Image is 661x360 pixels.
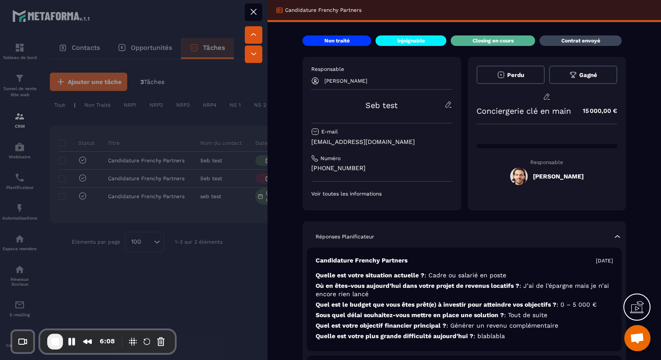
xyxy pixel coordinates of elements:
p: E-mail [321,128,338,135]
p: Responsable [477,159,618,165]
p: Quelle est votre plus grande difficulté aujourd’hui ? [316,332,613,340]
span: : Tout de suite [504,311,547,318]
p: Responsable [311,66,452,73]
span: Gagné [579,72,597,78]
p: Quel est le budget que vous êtes prêt(e) à investir pour atteindre vos objectifs ? [316,301,613,309]
p: Conciergerie clé en main [477,106,571,115]
p: Candidature Frenchy Partners [316,256,407,265]
p: Réponses Planificateur [316,233,374,240]
p: 15 000,00 € [574,102,617,119]
p: Voir toutes les informations [311,190,452,197]
p: [EMAIL_ADDRESS][DOMAIN_NAME] [311,138,452,146]
span: Perdu [507,72,524,78]
span: : 0 – 5 000 € [557,301,597,308]
span: : Générer un revenu complémentaire [446,322,558,329]
p: [DATE] [596,257,613,264]
div: Ouvrir le chat [624,325,651,351]
p: Quelle est votre situation actuelle ? [316,271,613,280]
a: Seb test [365,101,398,110]
h5: [PERSON_NAME] [533,173,584,180]
span: : Cadre ou salarié en poste [424,272,506,279]
p: Où en êtes-vous aujourd’hui dans votre projet de revenus locatifs ? [316,282,613,298]
p: [PHONE_NUMBER] [311,164,452,172]
span: : blablabla [473,332,505,339]
button: Gagné [549,66,617,84]
p: Sous quel délai souhaitez-vous mettre en place une solution ? [316,311,613,319]
p: Numéro [320,155,341,162]
p: [PERSON_NAME] [324,78,367,84]
p: Quel est votre objectif financier principal ? [316,322,613,330]
button: Perdu [477,66,545,84]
